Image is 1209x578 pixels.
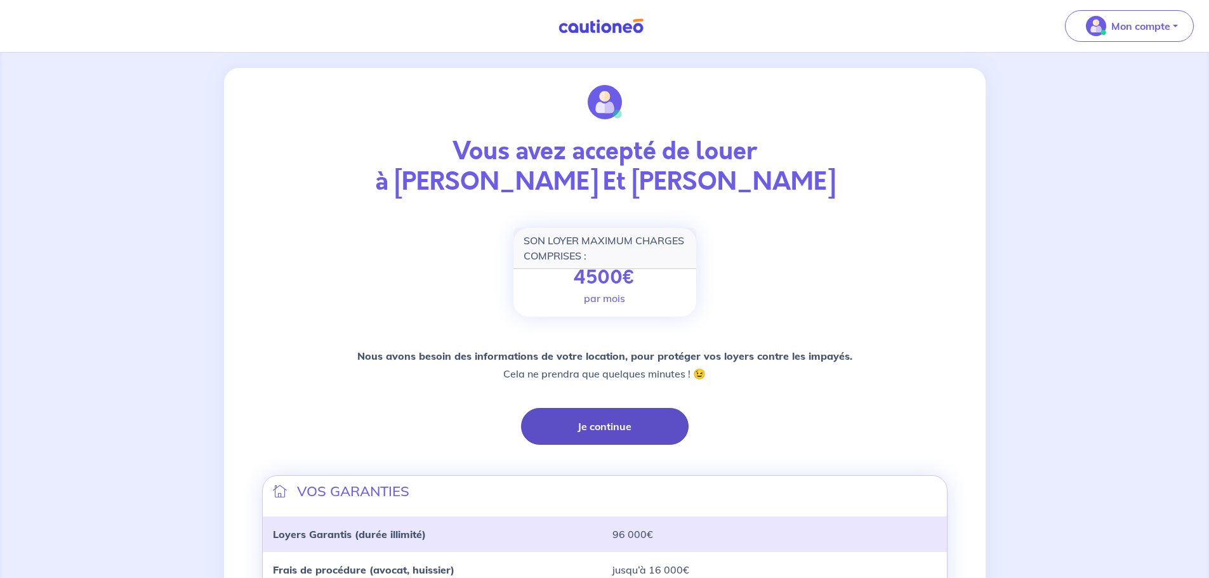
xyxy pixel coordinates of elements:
p: VOS GARANTIES [297,481,409,501]
strong: Frais de procédure (avocat, huissier) [273,563,454,576]
button: Je continue [521,408,689,445]
img: illu_account_valid.svg [588,85,622,119]
strong: Nous avons besoin des informations de votre location, pour protéger vos loyers contre les impayés. [357,350,852,362]
p: par mois [584,291,625,306]
p: 4500 [574,266,636,289]
p: Vous avez accepté de louer à [PERSON_NAME] Et [PERSON_NAME] [262,136,948,197]
p: jusqu’à 16 000€ [612,562,937,577]
p: 96 000€ [612,527,937,542]
div: SON LOYER MAXIMUM CHARGES COMPRISES : [513,228,696,269]
button: illu_account_valid_menu.svgMon compte [1065,10,1194,42]
img: Cautioneo [553,18,649,34]
strong: Loyers Garantis (durée illimité) [273,528,426,541]
p: Cela ne prendra que quelques minutes ! 😉 [357,347,852,383]
p: Mon compte [1111,18,1170,34]
img: illu_account_valid_menu.svg [1086,16,1106,36]
span: € [622,263,635,291]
